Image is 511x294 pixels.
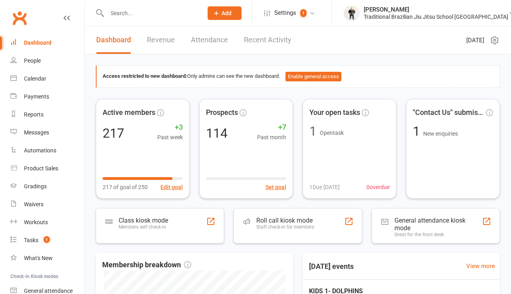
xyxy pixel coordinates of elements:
div: Class kiosk mode [119,217,168,224]
div: Traditional Brazilian Jiu Jitsu School [GEOGRAPHIC_DATA] [364,13,508,20]
div: Reports [24,111,44,118]
a: Revenue [147,26,175,54]
a: Calendar [10,70,84,88]
div: [PERSON_NAME] [364,6,508,13]
a: Dashboard [10,34,84,52]
div: 114 [206,127,228,140]
span: [DATE] [466,36,484,45]
span: Active members [103,107,155,118]
h3: [DATE] events [303,259,360,274]
a: Payments [10,88,84,106]
a: Gradings [10,178,84,195]
span: 1 [44,236,50,243]
div: Dashboard [24,39,51,46]
div: Calendar [24,75,46,82]
a: Tasks 1 [10,231,84,249]
a: Automations [10,142,84,160]
a: Recent Activity [244,26,291,54]
div: Automations [24,147,56,154]
a: Waivers [10,195,84,213]
button: Edit goal [160,183,183,191]
a: Messages [10,124,84,142]
span: +7 [257,122,286,133]
span: Membership breakdown [102,259,191,271]
span: Open task [320,130,344,136]
div: Waivers [24,201,44,207]
a: Clubworx [10,8,30,28]
a: Attendance [191,26,228,54]
div: Great for the front desk [394,232,482,237]
span: Prospects [206,107,238,118]
a: Dashboard [96,26,131,54]
div: Tasks [24,237,38,243]
div: Members self check-in [119,224,168,230]
a: Reports [10,106,84,124]
a: View more [466,261,495,271]
span: 1 Due [DATE] [309,183,340,191]
div: General attendance kiosk mode [394,217,482,232]
div: General attendance [24,288,73,294]
span: Past week [157,133,183,142]
div: Payments [24,93,49,100]
strong: Access restricted to new dashboard: [103,73,187,79]
div: Roll call kiosk mode [256,217,314,224]
div: Staff check-in for members [256,224,314,230]
span: 0 overdue [366,183,390,191]
span: 1 [300,9,307,17]
span: "Contact Us" submissions [413,107,484,118]
span: +3 [157,122,183,133]
span: Settings [274,4,296,22]
a: Product Sales [10,160,84,178]
div: Only admins can see the new dashboard. [103,72,493,81]
a: Workouts [10,213,84,231]
div: 1 [309,125,317,138]
div: People [24,57,41,64]
div: Workouts [24,219,48,225]
span: Add [222,10,232,16]
span: 217 of goal of 250 [103,183,148,191]
button: Add [208,6,242,20]
button: Enable general access [285,72,341,81]
div: 217 [103,127,124,140]
div: What's New [24,255,53,261]
span: 1 [413,124,423,139]
div: Product Sales [24,165,58,172]
span: New enquiries [423,130,458,137]
button: Set goal [265,183,286,191]
span: Your open tasks [309,107,360,118]
span: Past month [257,133,286,142]
input: Search... [105,8,197,19]
a: What's New [10,249,84,267]
div: Messages [24,129,49,136]
a: People [10,52,84,70]
img: thumb_image1732515240.png [344,5,360,21]
div: Gradings [24,183,47,189]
